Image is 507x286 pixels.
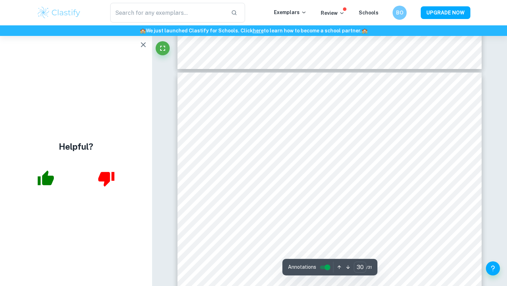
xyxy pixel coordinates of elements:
[140,28,146,33] span: 🏫
[59,140,93,153] h4: Helpful?
[156,41,170,55] button: Fullscreen
[396,9,404,17] h6: BO
[486,261,500,275] button: Help and Feedback
[37,6,81,20] img: Clastify logo
[253,28,264,33] a: here
[274,8,307,16] p: Exemplars
[288,263,316,271] span: Annotations
[1,27,506,35] h6: We just launched Clastify for Schools. Click to learn how to become a school partner.
[393,6,407,20] button: BO
[110,3,225,23] input: Search for any exemplars...
[362,28,368,33] span: 🏫
[366,264,372,271] span: / 31
[359,10,378,15] a: Schools
[321,9,345,17] p: Review
[421,6,470,19] button: UPGRADE NOW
